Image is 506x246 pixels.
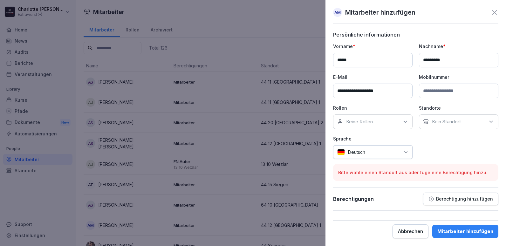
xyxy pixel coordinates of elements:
img: de.svg [337,149,345,155]
button: Mitarbeiter hinzufügen [432,225,498,238]
p: Vorname [333,43,413,50]
p: Berechtigungen [333,196,374,202]
div: Mitarbeiter hinzufügen [437,228,493,235]
button: Abbrechen [393,224,428,238]
div: Abbrechen [398,228,423,235]
p: Persönliche informationen [333,31,498,38]
p: Nachname [419,43,498,50]
p: Rollen [333,105,413,111]
p: E-Mail [333,74,413,80]
p: Mobilnummer [419,74,498,80]
button: Berechtigung hinzufügen [423,193,498,205]
div: Deutsch [333,145,413,159]
p: Standorte [419,105,498,111]
p: Sprache [333,135,413,142]
p: Bitte wähle einen Standort aus oder füge eine Berechtigung hinzu. [338,169,493,176]
div: AM [333,8,342,17]
p: Berechtigung hinzufügen [436,196,493,202]
p: Keine Rollen [346,119,373,125]
p: Kein Standort [432,119,461,125]
p: Mitarbeiter hinzufügen [345,8,415,17]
